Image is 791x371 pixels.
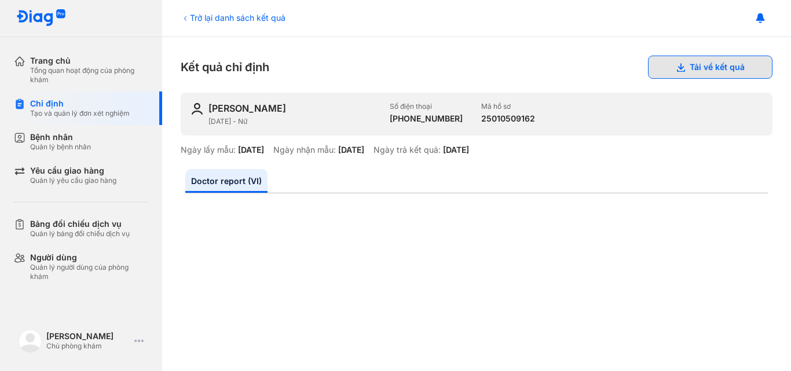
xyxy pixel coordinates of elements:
div: Quản lý bảng đối chiếu dịch vụ [30,229,130,238]
div: Bảng đối chiếu dịch vụ [30,219,130,229]
div: [PHONE_NUMBER] [390,113,463,124]
div: Ngày nhận mẫu: [273,145,336,155]
div: [DATE] [238,145,264,155]
div: Số điện thoại [390,102,463,111]
div: Tổng quan hoạt động của phòng khám [30,66,148,85]
div: [DATE] [443,145,469,155]
div: Ngày lấy mẫu: [181,145,236,155]
div: [PERSON_NAME] [46,331,130,341]
img: logo [16,9,66,27]
div: Chủ phòng khám [46,341,130,351]
img: logo [19,329,42,352]
div: 25010509162 [481,113,535,124]
div: Trở lại danh sách kết quả [181,12,285,24]
a: Doctor report (VI) [185,169,268,193]
div: Người dùng [30,252,148,263]
div: Yêu cầu giao hàng [30,166,116,176]
div: Bệnh nhân [30,132,91,142]
div: Tạo và quản lý đơn xét nghiệm [30,109,130,118]
div: Quản lý yêu cầu giao hàng [30,176,116,185]
div: [DATE] [338,145,364,155]
div: Quản lý bệnh nhân [30,142,91,152]
div: [DATE] - Nữ [208,117,380,126]
div: Kết quả chỉ định [181,56,772,79]
div: Chỉ định [30,98,130,109]
div: Quản lý người dùng của phòng khám [30,263,148,281]
div: Trang chủ [30,56,148,66]
div: [PERSON_NAME] [208,102,286,115]
button: Tải về kết quả [648,56,772,79]
div: Mã hồ sơ [481,102,535,111]
div: Ngày trả kết quả: [373,145,441,155]
img: user-icon [190,102,204,116]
